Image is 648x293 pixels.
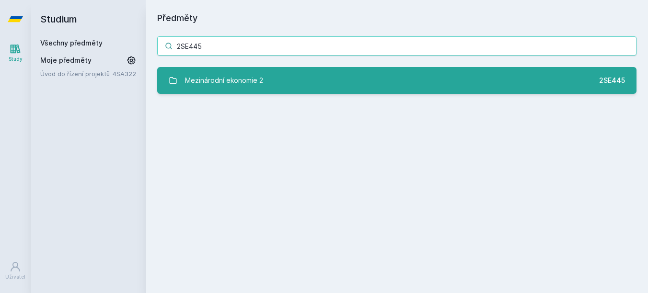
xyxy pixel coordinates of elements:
[157,11,636,25] h1: Předměty
[2,256,29,285] a: Uživatel
[113,70,136,78] a: 4SA322
[40,56,92,65] span: Moje předměty
[5,273,25,281] div: Uživatel
[185,71,263,90] div: Mezinárodní ekonomie 2
[2,38,29,68] a: Study
[40,39,103,47] a: Všechny předměty
[9,56,23,63] div: Study
[599,76,625,85] div: 2SE445
[157,67,636,94] a: Mezinárodní ekonomie 2 2SE445
[40,69,113,79] a: Úvod do řízení projektů
[157,36,636,56] input: Název nebo ident předmětu…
